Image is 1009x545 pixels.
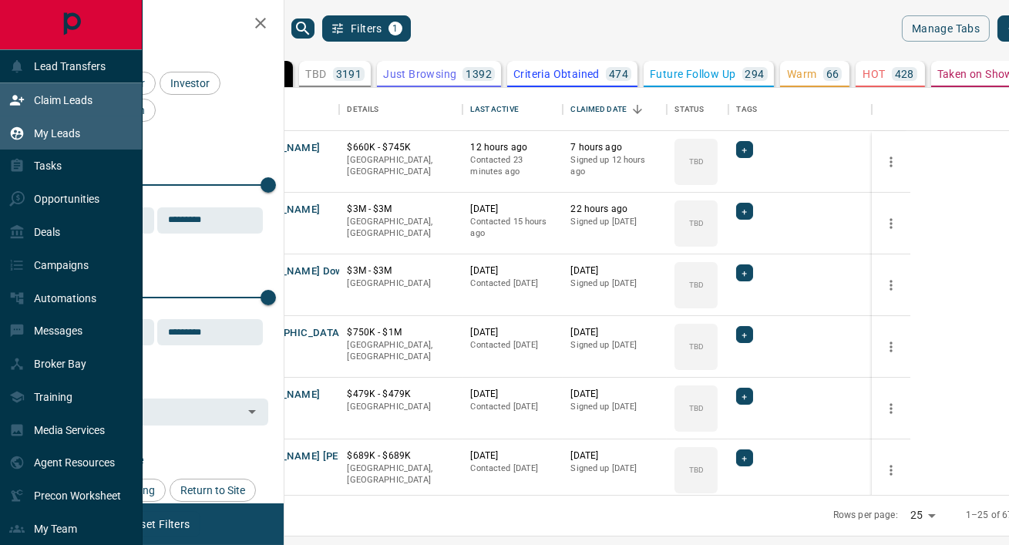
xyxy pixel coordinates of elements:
div: Investor [160,72,220,95]
p: TBD [305,69,326,79]
p: Rows per page: [833,509,898,522]
p: Warm [787,69,817,79]
button: more [880,274,903,297]
div: + [736,388,752,405]
p: Contacted [DATE] [470,401,555,413]
div: + [736,203,752,220]
p: Contacted [DATE] [470,339,555,352]
p: Signed up [DATE] [570,339,659,352]
p: 66 [826,69,839,79]
p: Future Follow Up [650,69,735,79]
p: [DATE] [470,264,555,278]
button: [PERSON_NAME] Down [239,264,349,279]
span: + [742,142,747,157]
span: + [742,450,747,466]
span: + [742,204,747,219]
p: Signed up [DATE] [570,278,659,290]
button: [GEOGRAPHIC_DATA] [239,326,342,341]
div: Claimed Date [563,88,667,131]
p: Contacted [DATE] [470,278,555,290]
h2: Filters [49,15,268,34]
p: [DATE] [570,388,659,401]
div: Status [667,88,728,131]
p: [GEOGRAPHIC_DATA] [347,278,455,290]
p: $3M - $3M [347,264,455,278]
p: 428 [895,69,914,79]
button: [PERSON_NAME] [PERSON_NAME] [239,449,403,464]
p: [DATE] [570,449,659,463]
p: HOT [863,69,886,79]
div: Details [339,88,462,131]
p: [GEOGRAPHIC_DATA], [GEOGRAPHIC_DATA] [347,339,455,363]
p: TBD [689,279,704,291]
div: Return to Site [170,479,256,502]
p: [GEOGRAPHIC_DATA], [GEOGRAPHIC_DATA] [347,463,455,486]
span: + [742,265,747,281]
span: + [742,327,747,342]
div: Claimed Date [570,88,627,131]
p: Contacted 15 hours ago [470,216,555,240]
p: $660K - $745K [347,141,455,154]
span: 1 [390,23,401,34]
div: + [736,141,752,158]
button: more [880,150,903,173]
button: Open [241,401,263,422]
span: Return to Site [175,484,251,496]
p: 7 hours ago [570,141,659,154]
p: [DATE] [570,264,659,278]
div: + [736,449,752,466]
p: [DATE] [470,449,555,463]
p: 474 [609,69,628,79]
div: Details [347,88,378,131]
div: + [736,326,752,343]
p: TBD [689,402,704,414]
p: [GEOGRAPHIC_DATA], [GEOGRAPHIC_DATA] [347,216,455,240]
p: TBD [689,341,704,352]
button: Manage Tabs [902,15,990,42]
div: Tags [728,88,872,131]
p: 22 hours ago [570,203,659,216]
p: $3M - $3M [347,203,455,216]
span: + [742,389,747,404]
p: [DATE] [470,388,555,401]
p: Signed up 12 hours ago [570,154,659,178]
div: Name [231,88,339,131]
button: more [880,212,903,235]
button: Sort [627,99,648,120]
p: Signed up [DATE] [570,463,659,475]
div: Last Active [462,88,563,131]
button: more [880,459,903,482]
div: Last Active [470,88,518,131]
button: Reset Filters [117,511,200,537]
p: $750K - $1M [347,326,455,339]
p: [GEOGRAPHIC_DATA], [GEOGRAPHIC_DATA] [347,154,455,178]
div: + [736,264,752,281]
p: 1392 [466,69,492,79]
p: Just Browsing [383,69,456,79]
p: 3191 [336,69,362,79]
div: Status [674,88,704,131]
div: 25 [904,504,941,526]
p: TBD [689,217,704,229]
div: Tags [736,88,757,131]
button: more [880,397,903,420]
p: $689K - $689K [347,449,455,463]
p: 12 hours ago [470,141,555,154]
p: [DATE] [470,326,555,339]
p: [DATE] [570,326,659,339]
p: Signed up [DATE] [570,401,659,413]
p: $479K - $479K [347,388,455,401]
p: Contacted 23 minutes ago [470,154,555,178]
p: TBD [689,156,704,167]
button: search button [291,19,314,39]
p: [GEOGRAPHIC_DATA] [347,401,455,413]
span: Investor [165,77,215,89]
p: Contacted [DATE] [470,463,555,475]
p: [DATE] [470,203,555,216]
p: Signed up [DATE] [570,216,659,228]
button: more [880,335,903,358]
p: TBD [689,464,704,476]
button: Filters1 [322,15,411,42]
p: Criteria Obtained [513,69,600,79]
p: 294 [745,69,765,79]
